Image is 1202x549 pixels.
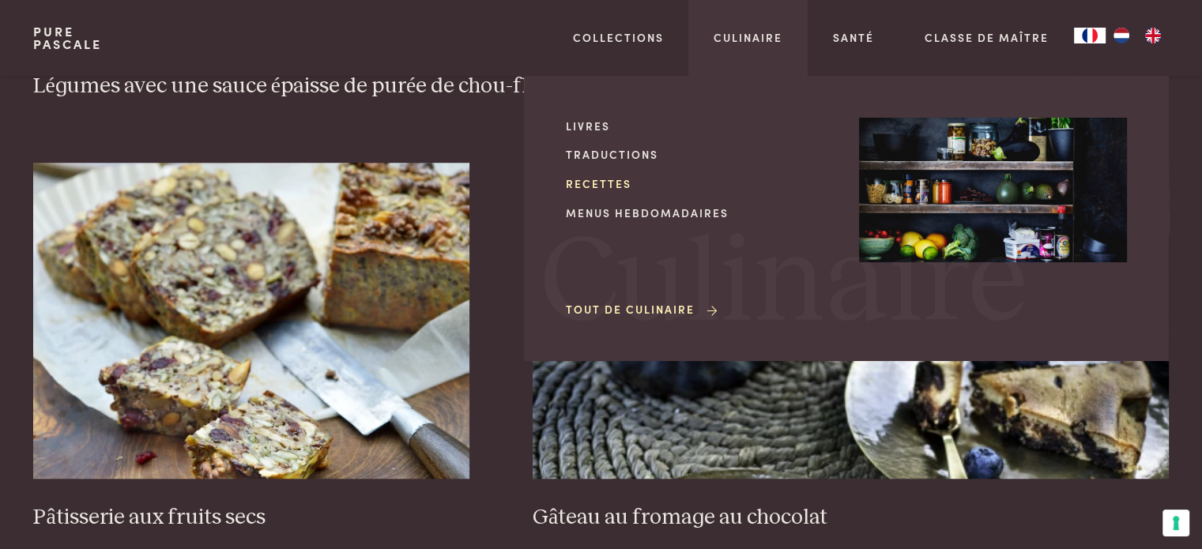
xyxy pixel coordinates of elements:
[1137,28,1169,43] a: EN
[1162,510,1189,536] button: Vos préférences en matière de consentement pour les technologies de suivi
[925,29,1049,46] a: Classe de maître
[859,118,1127,263] img: Culinaire
[566,205,834,221] a: Menus hebdomadaires
[1106,28,1137,43] a: NL
[1074,28,1106,43] a: FR
[1106,28,1169,43] ul: Language list
[833,29,874,46] a: Santé
[566,118,834,134] a: Livres
[33,504,469,532] h3: Pâtisserie aux fruits secs
[33,25,102,51] a: PurePascale
[566,175,834,192] a: Recettes
[33,163,469,479] img: Pâtisserie aux fruits secs
[714,29,782,46] a: Culinaire
[533,504,1169,532] h3: Gâteau au fromage au chocolat
[566,301,720,318] a: Tout de Culinaire
[1074,28,1169,43] aside: Language selected: Français
[566,146,834,163] a: Traductions
[541,224,1027,344] span: Culinaire
[33,73,569,100] h3: Légumes avec une sauce épaisse de purée de chou-fleur
[573,29,664,46] a: Collections
[1074,28,1106,43] div: Language
[33,163,469,531] a: Pâtisserie aux fruits secs Pâtisserie aux fruits secs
